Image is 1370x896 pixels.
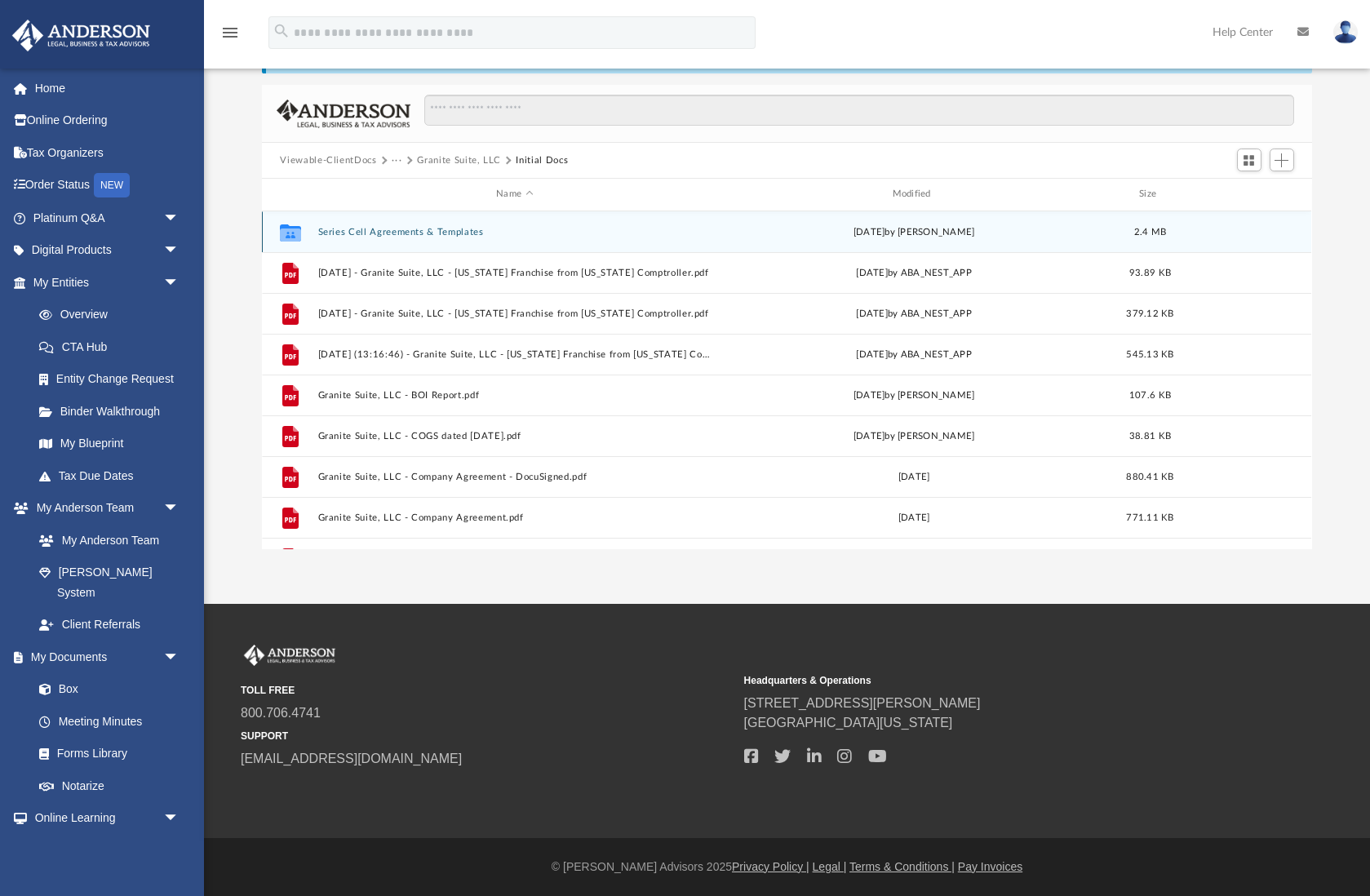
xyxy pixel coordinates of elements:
[269,187,310,202] div: id
[718,388,1111,402] div: [DATE] by [PERSON_NAME]
[1129,390,1171,399] span: 107.6 KB
[220,31,240,42] a: menu
[516,153,568,168] button: Initial Docs
[23,834,196,867] a: Courses
[220,23,240,42] i: menu
[717,187,1111,202] div: Modified
[280,153,376,168] button: Viewable-ClientDocs
[11,802,196,835] a: Online Learningarrow_drop_down
[23,330,204,363] a: CTA Hub
[241,683,733,698] small: TOLL FREE
[318,512,711,523] button: Granite Suite, LLC - Company Agreement.pdf
[417,153,501,168] button: Granite Suite, LLC
[744,673,1236,688] small: Headquarters & Operations
[163,802,196,836] span: arrow_drop_down
[11,641,196,673] a: My Documentsarrow_drop_down
[241,729,733,743] small: SUPPORT
[1333,20,1358,44] img: User Pic
[958,860,1022,873] a: Pay Invoices
[23,459,204,492] a: Tax Due Dates
[318,227,711,237] button: Series Cell Agreements & Templates
[424,95,1293,126] input: Search files and folders
[1129,431,1171,440] span: 38.81 KB
[163,266,196,299] span: arrow_drop_down
[23,299,204,331] a: Overview
[11,72,204,104] a: Home
[318,390,711,401] button: Granite Suite, LLC - BOI Report.pdf
[718,469,1111,484] div: [DATE]
[23,673,188,706] a: Box
[1134,227,1167,236] span: 2.4 MB
[317,187,711,202] div: Name
[11,266,204,299] a: My Entitiesarrow_drop_down
[23,609,196,641] a: Client Referrals
[23,395,204,428] a: Binder Walkthrough
[744,696,981,710] a: [STREET_ADDRESS][PERSON_NAME]
[744,716,953,730] a: [GEOGRAPHIC_DATA][US_STATE]
[23,557,196,609] a: [PERSON_NAME] System
[23,428,196,460] a: My Blueprint
[23,770,196,802] a: Notarize
[318,308,711,319] button: [DATE] - Granite Suite, LLC - [US_STATE] Franchise from [US_STATE] Comptroller.pdf
[11,136,204,169] a: Tax Organizers
[1127,308,1174,317] span: 379.12 KB
[718,510,1111,525] div: [DATE]
[318,431,711,441] button: Granite Suite, LLC - COGS dated [DATE].pdf
[11,492,196,525] a: My Anderson Teamarrow_drop_down
[1190,187,1305,202] div: id
[732,860,809,873] a: Privacy Policy |
[1237,149,1261,171] button: Switch to Grid View
[23,738,188,770] a: Forms Library
[392,153,402,168] button: ···
[718,306,1111,321] div: [DATE] by ABA_NEST_APP
[718,265,1111,280] div: [DATE] by ABA_NEST_APP
[163,492,196,526] span: arrow_drop_down
[204,858,1370,876] div: © [PERSON_NAME] Advisors 2025
[1127,512,1174,521] span: 771.11 KB
[11,234,204,267] a: Digital Productsarrow_drop_down
[11,104,204,137] a: Online Ordering
[718,347,1111,362] div: [DATE] by ABA_NEST_APP
[1127,472,1174,481] span: 880.41 KB
[1118,187,1183,202] div: Size
[241,752,462,765] a: [EMAIL_ADDRESS][DOMAIN_NAME]
[11,169,204,202] a: Order StatusNEW
[262,211,1311,550] div: grid
[813,860,847,873] a: Legal |
[318,268,711,278] button: [DATE] - Granite Suite, LLC - [US_STATE] Franchise from [US_STATE] Comptroller.pdf
[11,202,204,234] a: Platinum Q&Aarrow_drop_down
[7,20,155,51] img: Anderson Advisors Platinum Portal
[318,349,711,360] button: [DATE] (13:16:46) - Granite Suite, LLC - [US_STATE] Franchise from [US_STATE] Comptroller.pdf
[241,706,321,720] a: 800.706.4741
[163,641,196,674] span: arrow_drop_down
[23,524,188,557] a: My Anderson Team
[163,234,196,268] span: arrow_drop_down
[23,363,204,396] a: Entity Change Request
[241,645,339,666] img: Anderson Advisors Platinum Portal
[94,173,130,197] div: NEW
[718,428,1111,443] div: [DATE] by [PERSON_NAME]
[273,22,290,40] i: search
[849,860,955,873] a: Terms & Conditions |
[1270,149,1294,171] button: Add
[1129,268,1171,277] span: 93.89 KB
[318,472,711,482] button: Granite Suite, LLC - Company Agreement - DocuSigned.pdf
[23,705,196,738] a: Meeting Minutes
[1127,349,1174,358] span: 545.13 KB
[163,202,196,235] span: arrow_drop_down
[718,224,1111,239] div: [DATE] by [PERSON_NAME]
